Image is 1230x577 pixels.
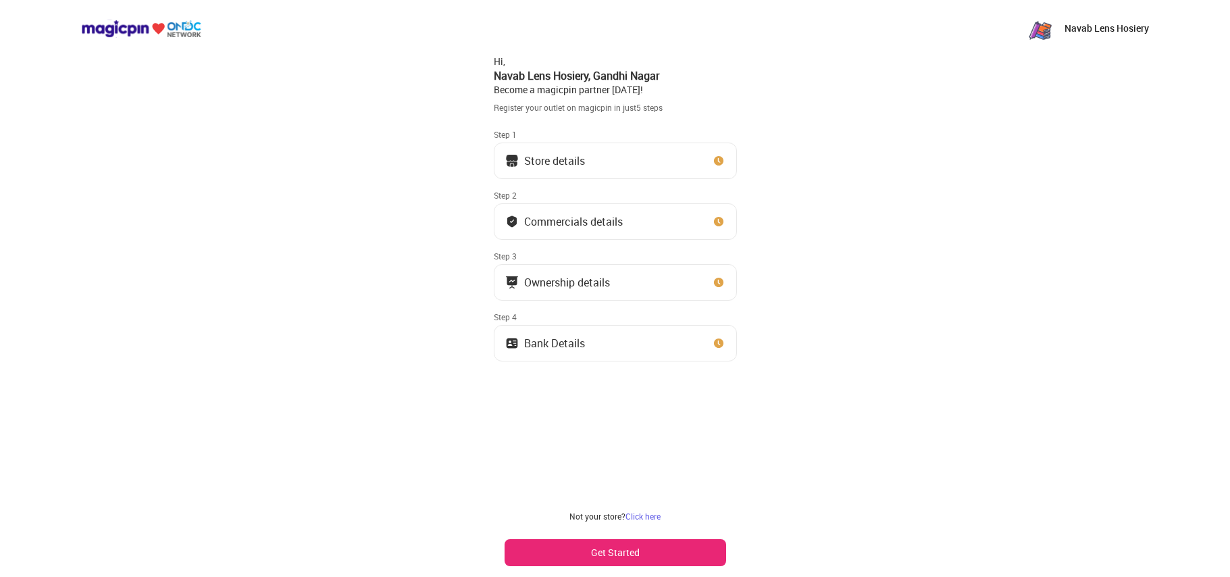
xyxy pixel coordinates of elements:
div: Step 4 [494,311,737,322]
button: Bank Details [494,325,737,361]
div: Bank Details [524,340,585,347]
img: clock_icon_new.67dbf243.svg [712,215,725,228]
img: clock_icon_new.67dbf243.svg [712,276,725,289]
p: Navab Lens Hosiery [1065,22,1149,35]
div: Register your outlet on magicpin in just 5 steps [494,102,737,114]
button: Store details [494,143,737,179]
img: commercials_icon.983f7837.svg [505,276,519,289]
div: Ownership details [524,279,610,286]
button: Get Started [505,539,726,566]
img: ownership_icon.37569ceb.svg [505,336,519,350]
img: bank_details_tick.fdc3558c.svg [505,215,519,228]
img: ondc-logo-new-small.8a59708e.svg [81,20,201,38]
button: Commercials details [494,203,737,240]
div: Step 2 [494,190,737,201]
div: Navab Lens Hosiery , Gandhi Nagar [494,68,737,83]
div: Step 3 [494,251,737,261]
a: Click here [625,511,661,522]
button: Ownership details [494,264,737,301]
img: clock_icon_new.67dbf243.svg [712,154,725,168]
img: clock_icon_new.67dbf243.svg [712,336,725,350]
span: Not your store? [569,511,625,522]
img: zN8eeJ7_1yFC7u6ROh_yaNnuSMByXp4ytvKet0ObAKR-3G77a2RQhNqTzPi8_o_OMQ7Yu_PgX43RpeKyGayj_rdr-Pw [1027,15,1054,42]
div: Store details [524,157,585,164]
div: Hi, Become a magicpin partner [DATE]! [494,55,737,97]
div: Step 1 [494,129,737,140]
img: storeIcon.9b1f7264.svg [505,154,519,168]
div: Commercials details [524,218,623,225]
